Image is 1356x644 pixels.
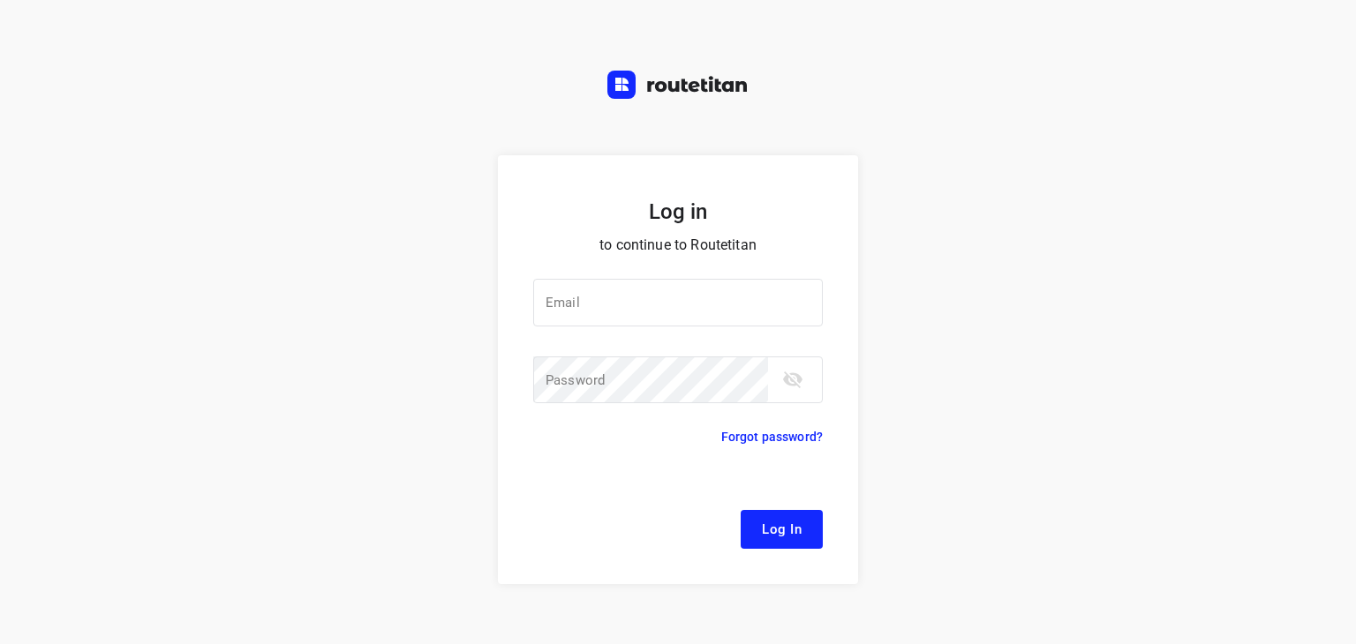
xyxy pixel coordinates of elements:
[721,426,823,447] p: Forgot password?
[762,518,802,541] span: Log In
[741,510,823,549] button: Log In
[533,233,823,258] p: to continue to Routetitan
[775,362,810,397] button: toggle password visibility
[533,198,823,226] h5: Log in
[607,71,749,99] img: Routetitan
